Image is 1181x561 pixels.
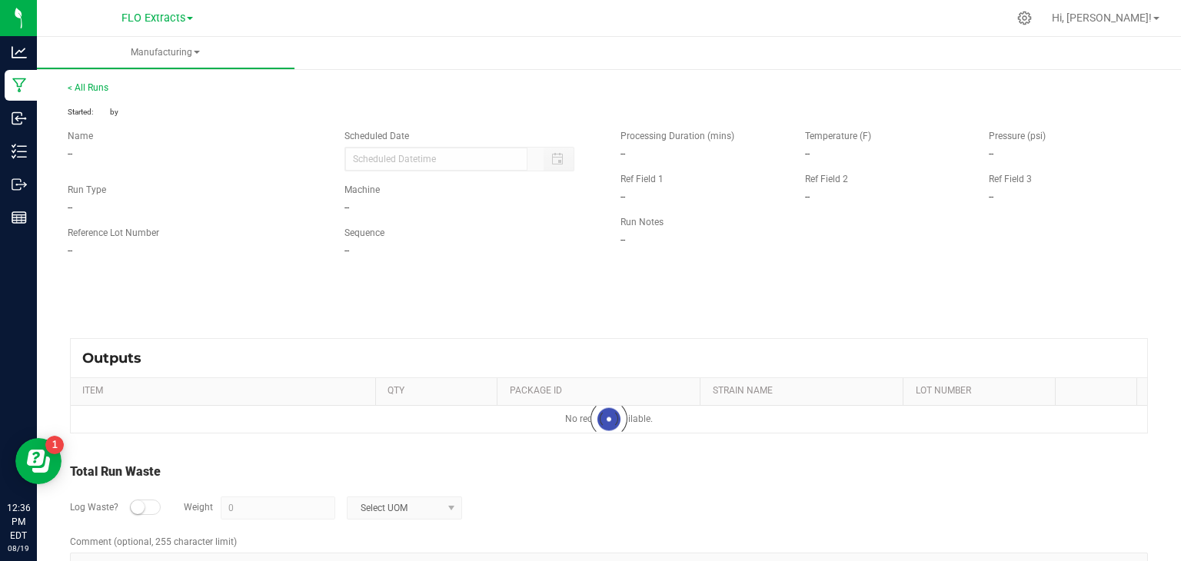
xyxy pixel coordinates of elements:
span: Manufacturing [37,46,294,59]
a: STRAIN NAMESortable [713,385,897,397]
span: -- [68,245,72,256]
span: -- [68,148,72,159]
span: Ref Field 3 [989,174,1032,184]
span: -- [620,191,625,202]
span: FLO Extracts [121,12,185,25]
p: 12:36 PM EDT [7,501,30,543]
p: 08/19 [7,543,30,554]
a: < All Runs [68,82,108,93]
span: Hi, [PERSON_NAME]! [1052,12,1152,24]
span: Run Notes [620,217,664,227]
a: PACKAGE IDSortable [510,385,694,397]
span: -- [620,234,625,245]
div: Total Run Waste [70,463,1148,481]
span: Run Type [68,183,106,197]
a: Manufacturing [37,37,294,69]
span: -- [989,148,993,159]
label: Log Waste? [70,500,118,514]
inline-svg: Analytics [12,45,27,60]
span: -- [344,202,349,213]
span: -- [68,202,72,213]
div: Manage settings [1015,11,1034,25]
p: by [68,106,597,118]
span: Started: [68,106,110,118]
span: Ref Field 1 [620,174,664,184]
span: -- [989,191,993,202]
span: Temperature (F) [805,131,871,141]
span: Outputs [82,350,157,367]
a: Sortable [1068,385,1131,397]
span: Machine [344,184,380,195]
span: Processing Duration (mins) [620,131,734,141]
span: Sequence [344,227,384,238]
label: Weight [184,500,213,514]
span: Scheduled Date [344,131,409,141]
span: -- [344,245,349,256]
inline-svg: Reports [12,210,27,225]
span: -- [805,191,810,202]
iframe: Resource center [15,438,62,484]
span: -- [805,148,810,159]
span: Name [68,131,93,141]
a: LOT NUMBERSortable [916,385,1050,397]
span: Reference Lot Number [68,227,159,238]
span: -- [620,148,625,159]
span: Pressure (psi) [989,131,1046,141]
inline-svg: Outbound [12,177,27,192]
a: ITEMSortable [82,385,369,397]
inline-svg: Manufacturing [12,78,27,93]
inline-svg: Inbound [12,111,27,126]
span: Ref Field 2 [805,174,848,184]
label: Comment (optional, 255 character limit) [70,535,237,549]
iframe: Resource center unread badge [45,436,64,454]
inline-svg: Inventory [12,144,27,159]
a: QTYSortable [388,385,491,397]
